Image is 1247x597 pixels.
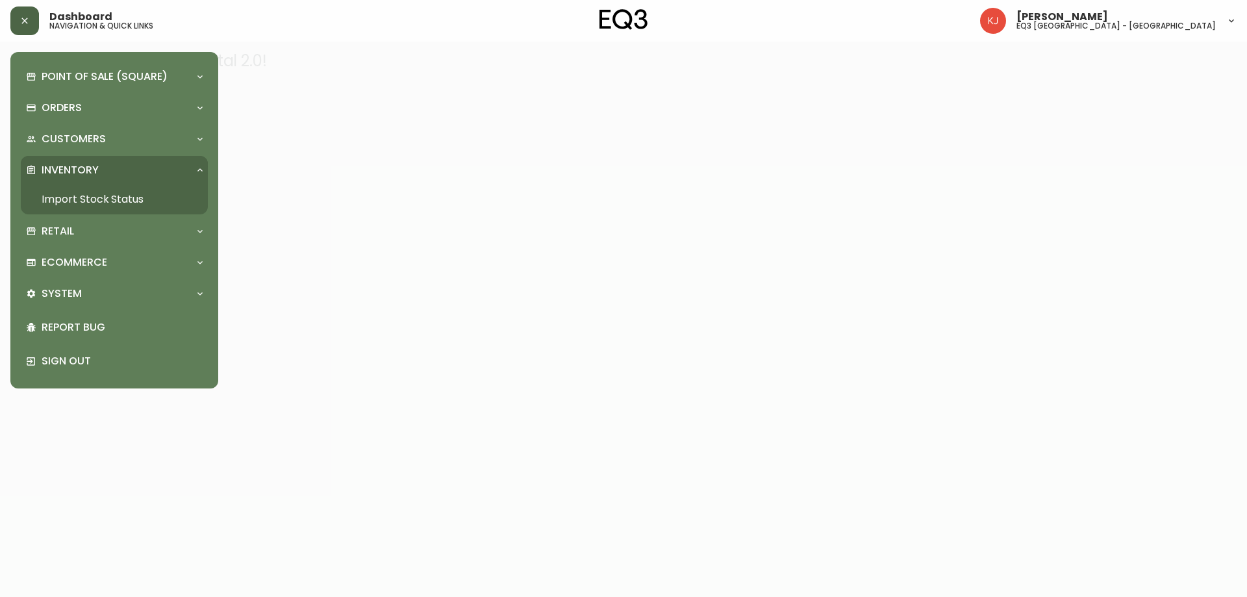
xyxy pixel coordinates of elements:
div: Point of Sale (Square) [21,62,208,91]
p: Retail [42,224,74,238]
h5: eq3 [GEOGRAPHIC_DATA] - [GEOGRAPHIC_DATA] [1016,22,1216,30]
p: Ecommerce [42,255,107,270]
div: System [21,279,208,308]
span: [PERSON_NAME] [1016,12,1108,22]
a: Import Stock Status [21,184,208,214]
p: Sign Out [42,354,203,368]
img: logo [599,9,648,30]
img: 24a625d34e264d2520941288c4a55f8e [980,8,1006,34]
p: Customers [42,132,106,146]
p: Orders [42,101,82,115]
div: Report Bug [21,311,208,344]
div: Orders [21,94,208,122]
div: Retail [21,217,208,246]
p: Inventory [42,163,99,177]
div: Sign Out [21,344,208,378]
div: Inventory [21,156,208,184]
p: Report Bug [42,320,203,335]
p: Point of Sale (Square) [42,70,168,84]
p: System [42,286,82,301]
div: Customers [21,125,208,153]
h5: navigation & quick links [49,22,153,30]
div: Ecommerce [21,248,208,277]
span: Dashboard [49,12,112,22]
